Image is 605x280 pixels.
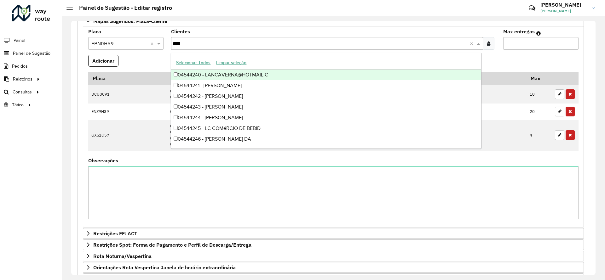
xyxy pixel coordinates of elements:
h2: Painel de Sugestão - Editar registro [73,4,172,11]
button: Selecionar Todos [173,58,213,68]
a: Rota Noturna/Vespertina [83,251,584,261]
a: Contato Rápido [525,1,539,15]
ng-dropdown-panel: Options list [171,53,481,149]
div: 04544244 - [PERSON_NAME] [171,112,481,123]
label: Clientes [171,28,190,35]
div: 04544245 - LC COMéRCIO DE BEBID [171,123,481,134]
div: 04544242 - [PERSON_NAME] [171,91,481,102]
a: Restrições Spot: Forma de Pagamento e Perfil de Descarga/Entrega [83,239,584,250]
button: Adicionar [88,55,118,67]
th: Placa [88,72,167,85]
div: 04544243 - [PERSON_NAME] [171,102,481,112]
a: Orientações Rota Vespertina Janela de horário extraordinária [83,262,584,273]
div: 04544241 - [PERSON_NAME] [171,80,481,91]
div: Mapas Sugeridos: Placa-Cliente [83,26,584,228]
label: Observações [88,157,118,164]
span: Painel [14,37,25,44]
span: Mapas Sugeridos: Placa-Cliente [93,19,167,24]
em: Máximo de clientes que serão colocados na mesma rota com os clientes informados [536,31,541,36]
td: 20 [527,104,552,120]
span: [PERSON_NAME] [540,8,588,14]
td: 10 [527,85,552,104]
span: Tático [12,102,24,108]
span: Consultas [13,89,32,95]
div: 04544247 - [PERSON_NAME] [171,144,481,155]
h3: [PERSON_NAME] [540,2,588,8]
span: Painel de Sugestão [13,50,50,57]
label: Placa [88,28,101,35]
td: 04506070 04540212 04544520 04547014 [167,120,365,151]
td: GXS1G57 [88,120,167,151]
a: Mapas Sugeridos: Placa-Cliente [83,16,584,26]
span: Relatórios [13,76,32,82]
th: Código Cliente [167,72,365,85]
span: Pedidos [12,63,28,70]
span: Orientações Rota Vespertina Janela de horário extraordinária [93,265,236,270]
td: 4 [527,120,552,151]
div: 04544240 - LANCAVERNA@HOTMAIL.C [171,70,481,80]
span: Clear all [150,40,156,47]
span: Rota Noturna/Vespertina [93,254,152,259]
span: Restrições Spot: Forma de Pagamento e Perfil de Descarga/Entrega [93,242,251,247]
a: Restrições FF: ACT [83,228,584,239]
button: Limpar seleção [213,58,249,68]
td: 04544089 04549941 [167,85,365,104]
td: DCU0C91 [88,85,167,104]
span: Restrições FF: ACT [93,231,137,236]
span: Clear all [470,40,475,47]
div: 04544246 - [PERSON_NAME] DA [171,134,481,144]
td: ENZ9H39 [88,104,167,120]
label: Max entregas [503,28,535,35]
td: 04541911 [167,104,365,120]
th: Max [527,72,552,85]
